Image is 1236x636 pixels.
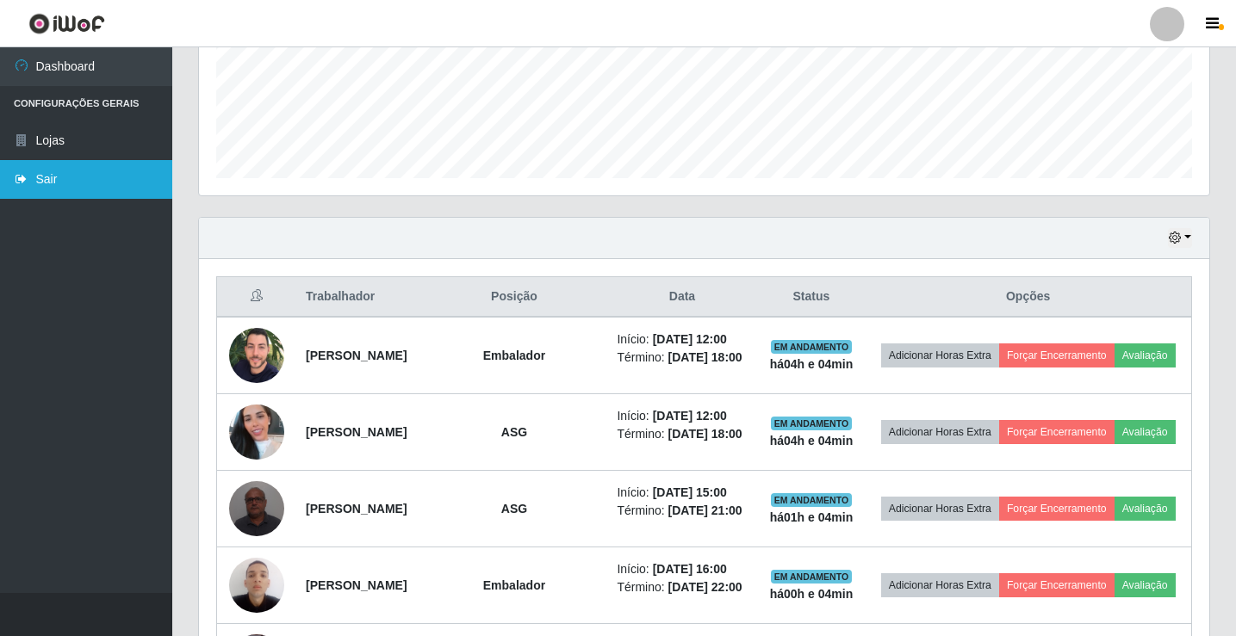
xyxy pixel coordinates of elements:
time: [DATE] 15:00 [653,485,727,499]
time: [DATE] 22:00 [668,580,742,594]
strong: ASG [501,425,527,439]
strong: [PERSON_NAME] [306,425,407,439]
th: Data [606,277,757,318]
img: CoreUI Logo [28,13,105,34]
button: Adicionar Horas Extra [881,573,999,597]
th: Trabalhador [295,277,421,318]
time: [DATE] 21:00 [668,503,742,517]
strong: [PERSON_NAME] [306,349,407,362]
button: Avaliação [1115,420,1176,444]
li: Término: [617,502,747,520]
img: 1683118670739.jpeg [229,321,284,389]
strong: ASG [501,502,527,516]
button: Adicionar Horas Extra [881,343,999,367]
li: Início: [617,484,747,502]
th: Status [758,277,866,318]
button: Forçar Encerramento [999,497,1115,521]
strong: [PERSON_NAME] [306,502,407,516]
time: [DATE] 18:00 [668,350,742,364]
strong: Embalador [483,349,545,362]
time: [DATE] 12:00 [653,332,727,346]
span: EM ANDAMENTO [771,417,853,430]
strong: há 04 h e 04 min [770,434,854,448]
span: EM ANDAMENTO [771,493,853,507]
th: Posição [422,277,607,318]
button: Avaliação [1115,497,1176,521]
strong: há 04 h e 04 min [770,357,854,371]
span: EM ANDAMENTO [771,570,853,584]
li: Início: [617,560,747,578]
li: Término: [617,349,747,367]
span: EM ANDAMENTO [771,340,853,354]
time: [DATE] 18:00 [668,427,742,441]
button: Avaliação [1115,343,1176,367]
button: Avaliação [1115,573,1176,597]
li: Início: [617,330,747,349]
strong: há 01 h e 04 min [770,510,854,524]
li: Término: [617,578,747,596]
strong: [PERSON_NAME] [306,578,407,592]
button: Adicionar Horas Extra [881,497,999,521]
time: [DATE] 16:00 [653,562,727,576]
li: Término: [617,425,747,443]
strong: há 00 h e 04 min [770,587,854,601]
button: Forçar Encerramento [999,573,1115,597]
button: Forçar Encerramento [999,420,1115,444]
img: 1750447582660.jpeg [229,383,284,481]
button: Forçar Encerramento [999,343,1115,367]
img: 1701349754449.jpeg [229,548,284,621]
img: 1696633229263.jpeg [229,472,284,545]
button: Adicionar Horas Extra [881,420,999,444]
th: Opções [865,277,1191,318]
time: [DATE] 12:00 [653,409,727,423]
li: Início: [617,407,747,425]
strong: Embalador [483,578,545,592]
